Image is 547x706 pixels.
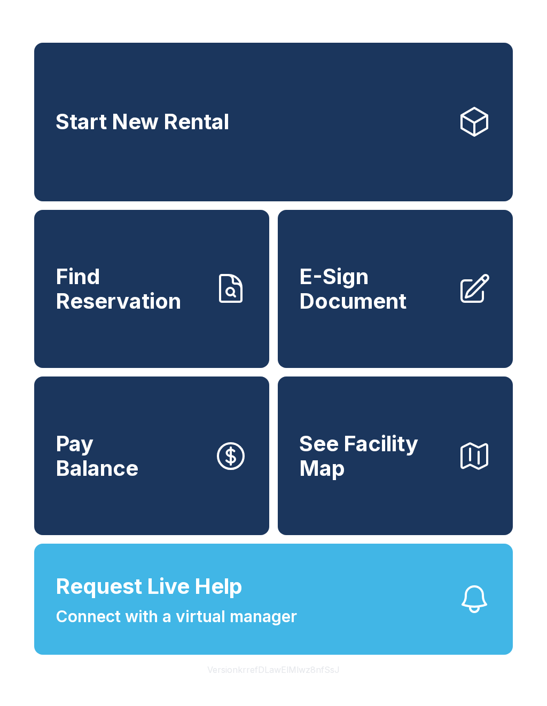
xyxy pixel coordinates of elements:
[34,544,513,655] button: Request Live HelpConnect with a virtual manager
[56,264,205,313] span: Find Reservation
[34,376,269,535] button: PayBalance
[299,264,449,313] span: E-Sign Document
[34,210,269,368] a: Find Reservation
[34,43,513,201] a: Start New Rental
[56,570,243,602] span: Request Live Help
[56,605,297,629] span: Connect with a virtual manager
[56,432,138,480] span: Pay Balance
[56,109,229,134] span: Start New Rental
[278,376,513,535] button: See Facility Map
[278,210,513,368] a: E-Sign Document
[199,655,348,685] button: VersionkrrefDLawElMlwz8nfSsJ
[299,432,449,480] span: See Facility Map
